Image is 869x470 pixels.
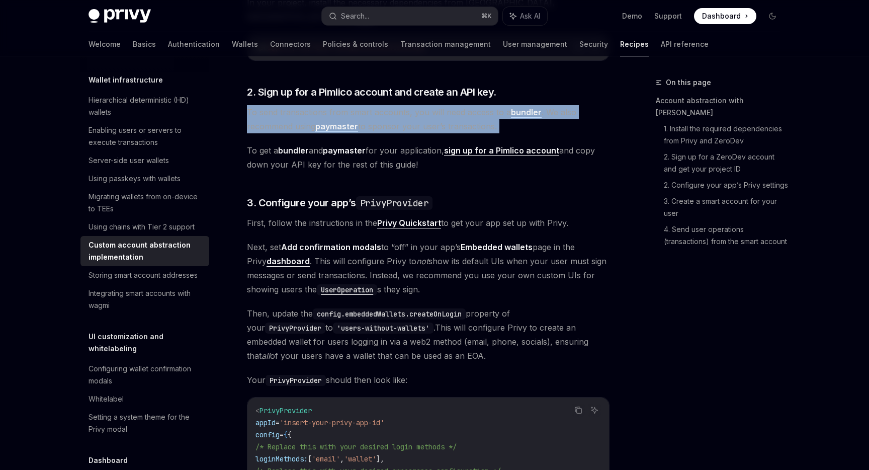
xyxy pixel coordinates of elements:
[267,256,310,266] strong: dashboard
[89,9,151,23] img: dark logo
[654,11,682,21] a: Support
[133,32,156,56] a: Basics
[89,287,203,311] div: Integrating smart accounts with wagmi
[322,7,498,25] button: Search...⌘K
[315,121,358,132] a: paymaster
[247,196,432,210] span: 3. Configure your app’s
[247,306,610,363] span: Then, update the property of your to .This will configure Privy to create an embedded wallet for ...
[280,430,284,439] span: =
[247,105,610,133] span: To send transactions from smart accounts, you will need access to a . We also recommend using to ...
[444,145,559,155] strong: sign up for a Pimlico account
[356,196,433,210] code: PrivyProvider
[312,454,340,463] span: 'email'
[661,32,709,56] a: API reference
[588,404,601,417] button: Ask AI
[278,145,309,155] strong: bundler
[333,323,433,334] code: 'users-without-wallets'
[80,408,209,438] a: Setting a system theme for the Privy modal
[266,375,326,386] code: PrivyProvider
[270,32,311,56] a: Connectors
[702,11,741,21] span: Dashboard
[247,143,610,172] span: To get a and for your application, and copy down your API key for the rest of this guide!
[511,107,542,118] a: bundler
[340,454,344,463] span: ,
[308,454,312,463] span: [
[80,360,209,390] a: Configuring wallet confirmation modals
[323,32,388,56] a: Policies & controls
[80,266,209,284] a: Storing smart account addresses
[80,151,209,170] a: Server-side user wallets
[80,170,209,188] a: Using passkeys with wallets
[255,442,457,451] span: /* Replace this with your desired login methods */
[622,11,642,21] a: Demo
[80,188,209,218] a: Migrating wallets from on-device to TEEs
[89,393,124,405] div: Whitelabel
[323,145,366,155] strong: paymaster
[89,124,203,148] div: Enabling users or servers to execute transactions
[89,191,203,215] div: Migrating wallets from on-device to TEEs
[247,373,610,387] span: Your should then look like:
[317,284,377,294] a: UserOperation
[579,32,608,56] a: Security
[89,94,203,118] div: Hierarchical deterministic (HD) wallets
[315,121,358,131] strong: paymaster
[666,76,711,89] span: On this page
[416,256,428,266] em: not
[280,418,384,427] span: 'insert-your-privy-app-id'
[664,149,789,177] a: 2. Sign up for a ZeroDev account and get your project ID
[341,10,369,22] div: Search...
[89,221,195,233] div: Using chains with Tier 2 support
[255,418,276,427] span: appId
[284,430,288,439] span: {
[317,284,377,295] code: UserOperation
[80,236,209,266] a: Custom account abstraction implementation
[255,454,308,463] span: loginMethods:
[89,269,198,281] div: Storing smart account addresses
[694,8,756,24] a: Dashboard
[377,218,441,228] a: Privy Quickstart
[255,406,259,415] span: <
[80,390,209,408] a: Whitelabel
[520,11,540,21] span: Ask AI
[764,8,780,24] button: Toggle dark mode
[89,331,209,355] h5: UI customization and whitelabeling
[247,85,496,99] span: 2. Sign up for a Pimlico account and create an API key.
[255,430,280,439] span: config
[265,323,325,334] code: PrivyProvider
[400,32,491,56] a: Transaction management
[89,411,203,435] div: Setting a system theme for the Privy modal
[89,32,121,56] a: Welcome
[376,454,384,463] span: ],
[664,121,789,149] a: 1. Install the required dependencies from Privy and ZeroDev
[80,218,209,236] a: Using chains with Tier 2 support
[80,284,209,315] a: Integrating smart accounts with wagmi
[313,308,466,320] code: config.embeddedWallets.createOnLogin
[461,242,533,252] strong: Embedded wallets
[503,32,567,56] a: User management
[344,454,376,463] span: 'wallet'
[503,7,547,25] button: Ask AI
[168,32,220,56] a: Authentication
[572,404,585,417] button: Copy the contents from the code block
[89,454,128,466] h5: Dashboard
[664,221,789,250] a: 4. Send user operations (transactions) from the smart account
[444,145,559,156] a: sign up for a Pimlico account
[89,154,169,167] div: Server-side user wallets
[620,32,649,56] a: Recipes
[288,430,292,439] span: {
[232,32,258,56] a: Wallets
[89,363,203,387] div: Configuring wallet confirmation modals
[664,193,789,221] a: 3. Create a smart account for your user
[247,240,610,296] span: Next, set to “off” in your app’s page in the Privy . This will configure Privy to show its defaul...
[80,121,209,151] a: Enabling users or servers to execute transactions
[656,93,789,121] a: Account abstraction with [PERSON_NAME]
[276,418,280,427] span: =
[664,177,789,193] a: 2. Configure your app’s Privy settings
[89,239,203,263] div: Custom account abstraction implementation
[259,406,312,415] span: PrivyProvider
[511,107,542,117] strong: bundler
[89,173,181,185] div: Using passkeys with wallets
[281,242,381,252] strong: Add confirmation modals
[89,74,163,86] h5: Wallet infrastructure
